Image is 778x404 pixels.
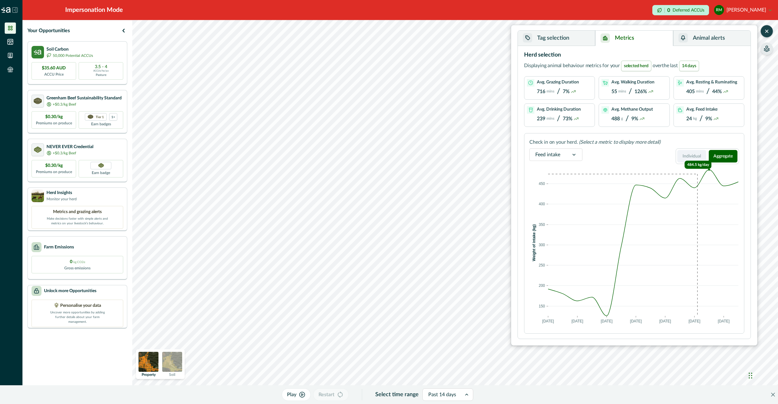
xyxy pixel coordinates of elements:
[44,244,74,251] p: Farm Emissions
[287,391,296,398] p: Play
[93,69,109,73] p: ACCUs/ha/pa
[109,113,117,121] div: more credentials avaialble
[659,319,671,323] text: [DATE]
[532,224,536,261] text: Weight of intake (kg)
[677,150,706,162] button: Individual
[46,95,122,102] p: Greenham Beef Sustainability Standard
[91,121,111,127] p: Earn badges
[46,215,109,226] p: Make decisions faster with simple alerts and metrics on your livestock’s behaviour.
[768,390,778,400] button: Close
[92,169,110,176] p: Earn badge
[539,222,545,227] text: 350
[36,169,72,175] p: Premiums on produce
[142,373,156,377] p: Property
[621,61,651,71] span: selected herd
[686,116,692,122] p: 24
[529,138,578,146] p: Check in on your herd.
[53,53,93,58] p: 50,000 Potential ACCUs
[45,114,63,120] p: $0.30/kg
[162,352,182,372] img: soil preview
[696,89,704,93] p: mins
[318,391,334,398] p: Restart
[542,319,554,323] text: [DATE]
[53,209,102,215] p: Metrics and grazing alerts
[629,87,632,96] p: /
[539,283,545,288] text: 200
[673,31,751,46] button: Animal alerts
[65,5,123,15] div: Impersonation Mode
[693,116,697,121] p: kg
[44,288,96,294] p: Unlock more Opportunities
[631,116,638,122] p: 9%
[46,190,77,196] p: Herd Insights
[539,182,545,186] text: 450
[34,147,42,153] img: certification logo
[611,89,617,95] p: 55
[709,150,738,162] button: Aggregate
[539,263,545,267] text: 250
[524,51,561,59] p: Herd selection
[706,87,710,96] p: /
[169,373,175,377] p: Soil
[539,243,545,247] text: 300
[46,196,77,202] p: Monitor your herd
[96,115,104,119] p: Tier 1
[282,388,311,401] button: Play
[524,61,700,71] p: Displaying animal behaviour metrics for your over the last
[111,115,115,119] p: 1+
[547,89,554,93] p: mins
[73,261,85,264] span: kg CO2e
[46,46,93,53] p: Soil Carbon
[53,150,76,156] p: +$0.3/kg Beef
[635,89,647,95] p: 126%
[45,162,63,169] p: $0.30/kg
[537,80,579,85] p: Avg. Grazing Duration
[705,116,712,122] p: 9%
[537,89,545,95] p: 716
[34,98,42,104] img: certification logo
[557,87,560,96] p: /
[42,65,66,72] p: $35.60 AUD
[46,309,109,324] p: Uncover more opportunities by adding further details about your farm management.
[53,102,76,107] p: +$0.3/kg Beef
[747,360,778,390] iframe: Chat Widget
[625,114,629,123] p: /
[718,319,730,323] text: [DATE]
[630,319,642,323] text: [DATE]
[749,366,752,385] div: Drag
[88,115,93,119] img: certification logo
[36,120,72,126] p: Premiums on produce
[375,391,419,399] p: Select time range
[60,302,101,309] p: Personalise your data
[714,2,772,17] button: Rodney McIntyre[PERSON_NAME]
[611,107,653,112] p: Avg. Methane Output
[313,388,349,401] button: Restart
[686,80,737,85] p: Avg. Resting & Ruminating
[518,31,595,46] button: Tag selection
[563,89,570,95] p: 7%
[139,352,158,372] img: property preview
[579,138,660,146] p: (Select a metric to display more detail)
[98,163,104,168] img: Greenham NEVER EVER certification badge
[46,144,93,150] p: NEVER EVER Credential
[611,116,620,122] p: 488
[667,8,670,13] p: 0
[712,89,722,95] p: 44%
[27,27,70,34] p: Your Opportunities
[547,116,554,121] p: mins
[44,72,64,77] p: ACCU Price
[64,265,90,271] p: Gross emissions
[537,107,581,112] p: Avg. Drinking Duration
[95,65,107,69] p: 3.5 - 4
[595,31,673,46] button: Metrics
[539,202,545,206] text: 400
[537,116,545,122] p: 239
[686,89,695,95] p: 405
[563,116,572,122] p: 73%
[618,89,626,93] p: mins
[686,107,717,112] p: Avg. Feed Intake
[1,7,11,13] img: Logo
[688,319,700,323] text: [DATE]
[557,114,560,123] p: /
[621,116,623,121] p: g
